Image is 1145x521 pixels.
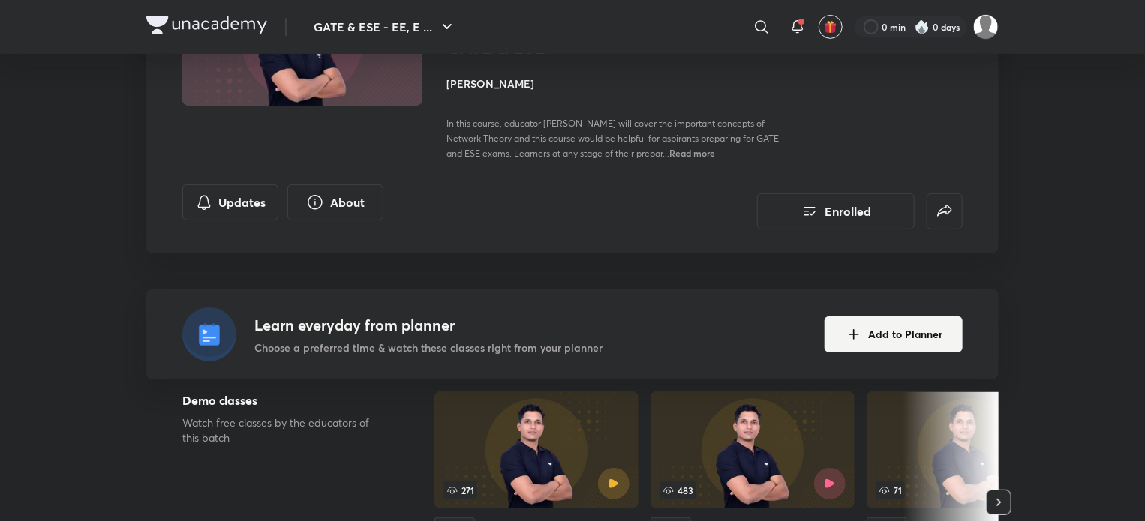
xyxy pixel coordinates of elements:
img: avatar [824,20,837,34]
img: Suyash S [973,14,999,40]
p: Choose a preferred time & watch these classes right from your planner [254,340,603,355]
button: Enrolled [757,193,915,229]
h4: Learn everyday from planner [254,314,603,337]
p: Watch free classes by the educators of this batch [182,415,386,445]
button: false [927,193,963,229]
button: Add to Planner [825,316,963,352]
span: 483 [660,481,696,499]
span: 71 [876,481,905,499]
button: GATE & ESE - EE, E ... [305,12,465,42]
span: Read more [669,147,715,159]
span: In this course, educator [PERSON_NAME] will cover the important concepts of Network Theory and th... [446,118,779,159]
img: Company Logo [146,16,267,34]
button: About [287,184,383,220]
a: Company Logo [146,16,267,38]
button: avatar [819,15,843,39]
h4: [PERSON_NAME] [446,76,783,91]
h5: Demo classes [182,391,386,409]
button: Updates [182,184,278,220]
span: 271 [443,481,477,499]
img: streak [915,19,930,34]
